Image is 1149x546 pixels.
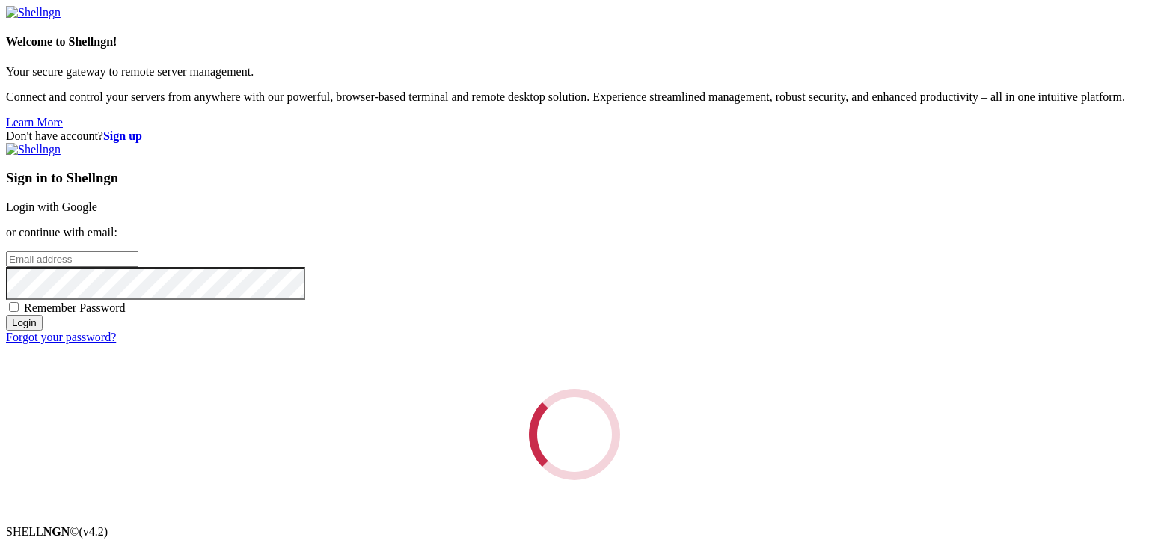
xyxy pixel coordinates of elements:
[6,315,43,331] input: Login
[6,226,1143,239] p: or continue with email:
[529,389,620,480] div: Loading...
[6,35,1143,49] h4: Welcome to Shellngn!
[6,200,97,213] a: Login with Google
[9,302,19,312] input: Remember Password
[79,525,108,538] span: 4.2.0
[6,129,1143,143] div: Don't have account?
[6,331,116,343] a: Forgot your password?
[6,6,61,19] img: Shellngn
[6,170,1143,186] h3: Sign in to Shellngn
[6,116,63,129] a: Learn More
[6,525,108,538] span: SHELL ©
[6,65,1143,79] p: Your secure gateway to remote server management.
[103,129,142,142] a: Sign up
[43,525,70,538] b: NGN
[6,143,61,156] img: Shellngn
[6,91,1143,104] p: Connect and control your servers from anywhere with our powerful, browser-based terminal and remo...
[24,301,126,314] span: Remember Password
[6,251,138,267] input: Email address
